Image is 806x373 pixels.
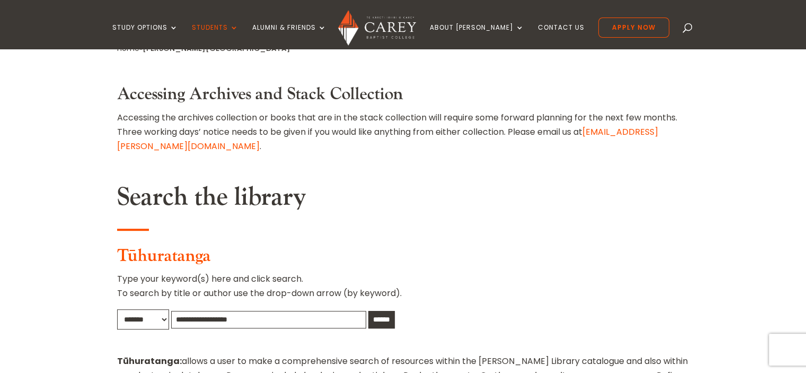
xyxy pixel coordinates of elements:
[598,18,669,38] a: Apply Now
[538,24,584,49] a: Contact Us
[338,10,416,46] img: Carey Baptist College
[117,272,689,309] p: Type your keyword(s) here and click search. To search by title or author use the drop-down arrow ...
[117,110,689,154] p: Accessing the archives collection or books that are in the stack collection will require some for...
[112,24,178,49] a: Study Options
[117,355,182,367] strong: Tūhuratanga:
[117,84,689,110] h3: Accessing Archives and Stack Collection
[192,24,238,49] a: Students
[117,182,689,218] h2: Search the library
[430,24,524,49] a: About [PERSON_NAME]
[252,24,326,49] a: Alumni & Friends
[117,246,689,272] h3: Tūhuratanga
